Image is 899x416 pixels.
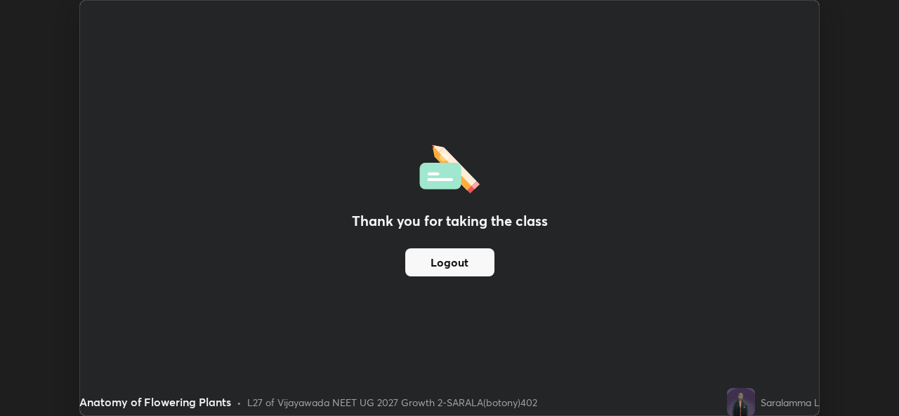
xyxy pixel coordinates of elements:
[727,388,755,416] img: e07e4dab6a7b43a1831a2c76b14e2e97.jpg
[405,248,494,276] button: Logout
[247,395,537,410] div: L27 of Vijayawada NEET UG 2027 Growth 2-SARALA(botony)402
[761,395,820,410] div: Saralamma L
[352,210,548,232] h2: Thank you for taking the class
[237,395,242,410] div: •
[419,140,480,194] img: offlineFeedback.1438e8b3.svg
[79,394,231,410] div: Anatomy of Flowering Plants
